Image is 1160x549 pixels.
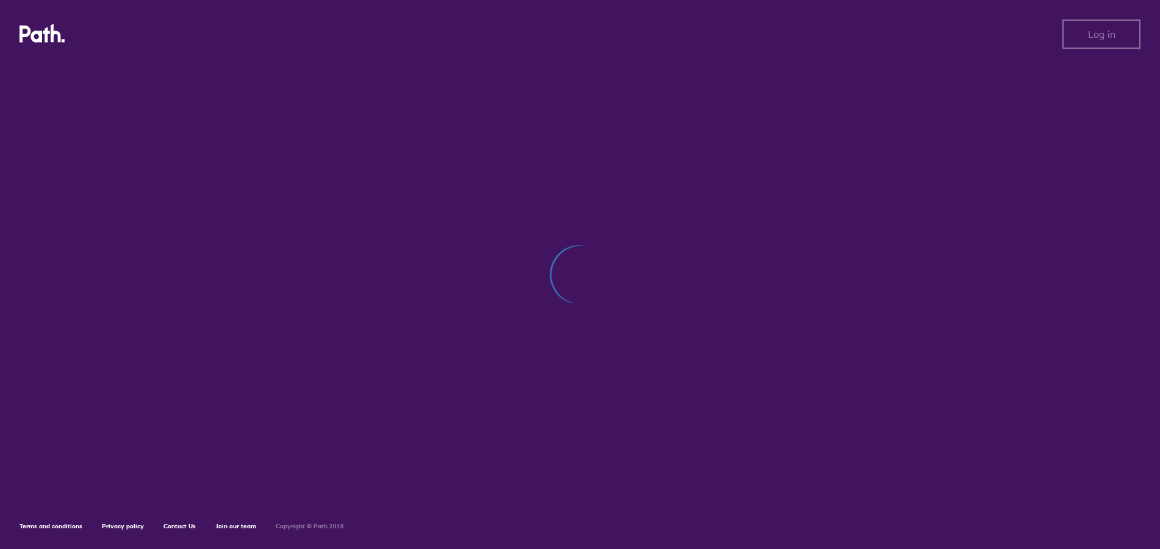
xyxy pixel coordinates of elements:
a: Terms and conditions [20,522,82,530]
h6: Copyright © Path 2018 [276,523,344,530]
a: Contact Us [163,522,196,530]
a: Privacy policy [102,522,144,530]
span: Log in [1088,29,1115,40]
a: Join our team [215,522,256,530]
button: Log in [1062,19,1140,49]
